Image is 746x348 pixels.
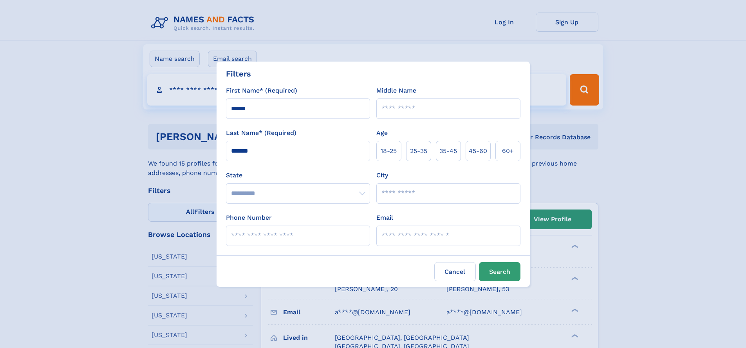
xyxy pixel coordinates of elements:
[381,146,397,156] span: 18‑25
[479,262,520,281] button: Search
[376,86,416,95] label: Middle Name
[376,171,388,180] label: City
[226,171,370,180] label: State
[502,146,514,156] span: 60+
[226,86,297,95] label: First Name* (Required)
[434,262,476,281] label: Cancel
[226,128,296,138] label: Last Name* (Required)
[376,213,393,222] label: Email
[469,146,487,156] span: 45‑60
[439,146,457,156] span: 35‑45
[226,213,272,222] label: Phone Number
[226,68,251,80] div: Filters
[410,146,427,156] span: 25‑35
[376,128,388,138] label: Age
